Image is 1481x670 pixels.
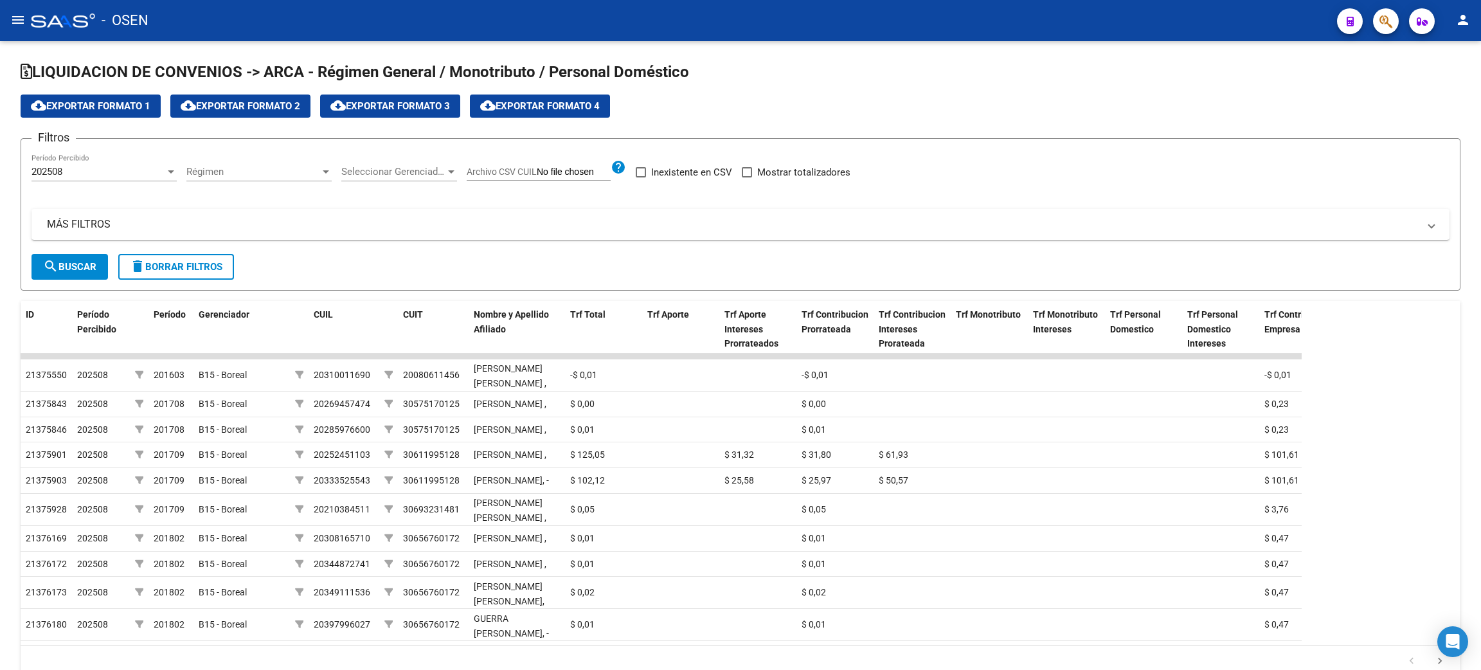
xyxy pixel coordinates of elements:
span: $ 102,12 [570,475,605,485]
span: Trf Contribucion Empresa [1264,309,1331,334]
button: Borrar Filtros [118,254,234,280]
div: 30611995128 [403,473,460,488]
span: $ 0,02 [802,587,826,597]
span: 21375928 [26,504,67,514]
span: $ 0,05 [802,504,826,514]
span: Trf Monotributo Intereses [1033,309,1098,334]
input: Archivo CSV CUIL [537,167,611,178]
mat-icon: menu [10,12,26,28]
span: [PERSON_NAME] , [474,559,546,569]
span: $ 25,58 [724,475,754,485]
span: $ 31,32 [724,449,754,460]
span: 21376173 [26,587,67,597]
span: GUERRA [PERSON_NAME], - [474,613,549,638]
span: $ 0,47 [1264,587,1289,597]
span: $ 0,01 [802,533,826,543]
div: 30575170125 [403,422,460,437]
div: 20349111536 [314,585,370,600]
h3: Filtros [31,129,76,147]
mat-icon: cloud_download [181,98,196,113]
datatable-header-cell: CUIT [398,301,469,358]
span: 202508 [77,533,108,543]
span: $ 31,80 [802,449,831,460]
span: 21375550 [26,370,67,380]
span: - OSEN [102,6,148,35]
mat-icon: delete [130,258,145,274]
span: Nombre y Apellido Afiliado [474,309,549,334]
span: Período [154,309,186,320]
span: 21376172 [26,559,67,569]
div: 20080611456 [403,368,460,383]
span: 201802 [154,533,184,543]
datatable-header-cell: Trf Aporte Intereses Prorrateados [719,301,796,358]
span: [PERSON_NAME] [PERSON_NAME], [474,581,544,606]
span: Período Percibido [77,309,116,334]
datatable-header-cell: Período Percibido [72,301,130,358]
span: B15 - Boreal [199,399,247,409]
span: Trf Monotributo [956,309,1021,320]
span: $ 0,00 [570,399,595,409]
span: $ 0,01 [570,559,595,569]
span: 201708 [154,424,184,435]
span: $ 0,47 [1264,533,1289,543]
datatable-header-cell: Trf Contribucion Prorrateada [796,301,874,358]
span: 202508 [77,504,108,514]
span: Borrar Filtros [130,261,222,273]
span: Régimen [186,166,320,177]
div: 30656760172 [403,617,460,632]
span: Trf Personal Domestico Intereses [1187,309,1238,349]
span: 21375901 [26,449,67,460]
datatable-header-cell: Nombre y Apellido Afiliado [469,301,565,358]
span: 201709 [154,504,184,514]
span: B15 - Boreal [199,424,247,435]
div: 20308165710 [314,531,370,546]
button: Exportar Formato 1 [21,95,161,118]
span: ID [26,309,34,320]
mat-icon: cloud_download [480,98,496,113]
div: 30656760172 [403,531,460,546]
div: 30693231481 [403,502,460,517]
span: $ 0,01 [802,559,826,569]
span: $ 0,47 [1264,559,1289,569]
span: $ 3,76 [1264,504,1289,514]
button: Exportar Formato 2 [170,95,310,118]
span: 202508 [77,424,108,435]
button: Exportar Formato 4 [470,95,610,118]
mat-panel-title: MÁS FILTROS [47,217,1419,231]
span: $ 0,01 [570,533,595,543]
span: $ 0,23 [1264,399,1289,409]
span: [PERSON_NAME] [PERSON_NAME] , [474,363,546,388]
span: Exportar Formato 1 [31,100,150,112]
span: Archivo CSV CUIL [467,167,537,177]
span: Gerenciador [199,309,249,320]
span: $ 0,23 [1264,424,1289,435]
a: go to previous page [1399,655,1424,669]
span: 202508 [77,399,108,409]
span: Trf Total [570,309,606,320]
datatable-header-cell: Trf Monotributo Intereses [1028,301,1105,358]
mat-icon: cloud_download [31,98,46,113]
span: Exportar Formato 4 [480,100,600,112]
span: $ 0,00 [802,399,826,409]
span: B15 - Boreal [199,475,247,485]
span: [PERSON_NAME] , [474,399,546,409]
span: Trf Aporte [647,309,689,320]
span: 201709 [154,475,184,485]
span: CUIL [314,309,333,320]
span: B15 - Boreal [199,587,247,597]
span: B15 - Boreal [199,370,247,380]
span: LIQUIDACION DE CONVENIOS -> ARCA - Régimen General / Monotributo / Personal Doméstico [21,63,689,81]
span: 202508 [77,370,108,380]
span: -$ 0,01 [802,370,829,380]
span: 21375846 [26,424,67,435]
div: 30575170125 [403,397,460,412]
span: [PERSON_NAME] [PERSON_NAME] , [474,498,546,523]
span: $ 101,61 [1264,449,1299,460]
span: $ 50,57 [879,475,908,485]
span: 21376180 [26,619,67,629]
span: Trf Contribucion Intereses Prorateada [879,309,946,349]
span: Trf Personal Domestico [1110,309,1161,334]
span: 201708 [154,399,184,409]
datatable-header-cell: Trf Personal Domestico [1105,301,1182,358]
span: Buscar [43,261,96,273]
